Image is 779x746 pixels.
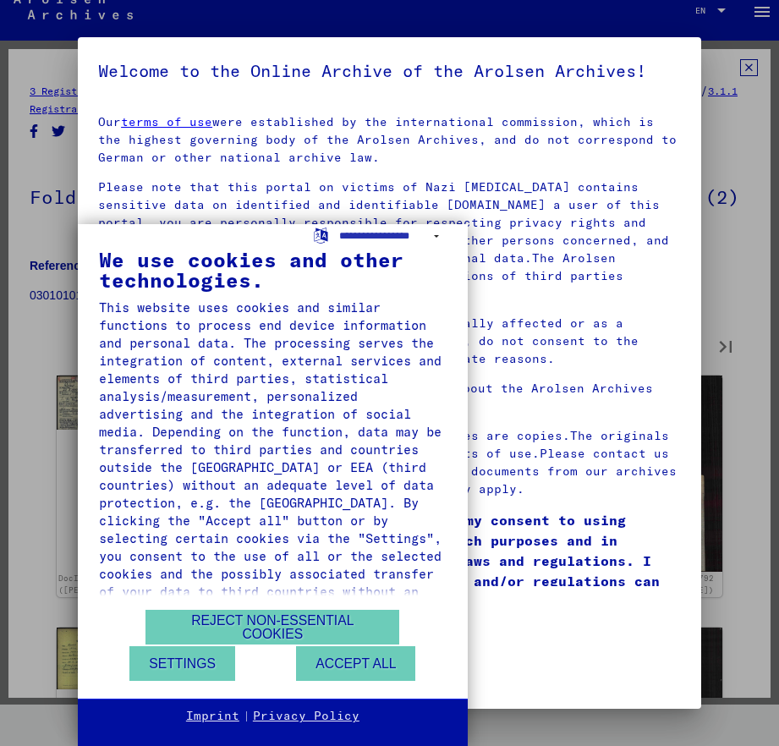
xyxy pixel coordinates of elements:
[186,708,239,725] a: Imprint
[99,299,447,618] div: This website uses cookies and similar functions to process end device information and personal da...
[129,646,235,681] button: Settings
[145,610,399,645] button: Reject non-essential cookies
[296,646,415,681] button: Accept all
[99,250,447,290] div: We use cookies and other technologies.
[253,708,359,725] a: Privacy Policy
